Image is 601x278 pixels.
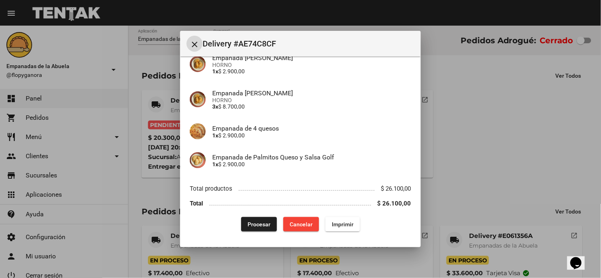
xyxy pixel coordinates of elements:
[190,56,206,72] img: f753fea7-0f09-41b3-9a9e-ddb84fc3b359.jpg
[212,153,411,161] h4: Empanada de Palmitos Queso y Salsa Golf
[190,123,206,139] img: 363ca94e-5ed4-4755-8df0-ca7d50f4a994.jpg
[212,161,411,167] p: $ 2.900,00
[190,40,199,49] mat-icon: Cerrar
[190,152,206,168] img: 23889947-f116-4e8f-977b-138207bb6e24.jpg
[212,62,411,68] span: HORNO
[190,181,411,196] li: Total productos $ 26.100,00
[325,217,360,232] button: Imprimir
[212,68,218,75] b: 1x
[283,217,319,232] button: Cancelar
[567,246,593,270] iframe: chat widget
[212,125,411,132] h4: Empanada de 4 quesos
[241,217,277,232] button: Procesar
[290,221,313,228] span: Cancelar
[190,91,206,107] img: f753fea7-0f09-41b3-9a9e-ddb84fc3b359.jpg
[212,103,218,110] b: 3x
[212,132,411,139] p: $ 2.900,00
[212,132,218,139] b: 1x
[187,36,203,52] button: Cerrar
[212,97,411,103] span: HORNO
[248,221,270,228] span: Procesar
[203,37,414,50] span: Delivery #AE74C8CF
[190,196,411,211] li: Total $ 26.100,00
[212,54,411,62] h4: Empanada [PERSON_NAME]
[212,161,218,167] b: 1x
[212,89,411,97] h4: Empanada [PERSON_NAME]
[212,103,411,110] p: $ 8.700,00
[212,68,411,75] p: $ 2.900,00
[332,221,353,228] span: Imprimir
